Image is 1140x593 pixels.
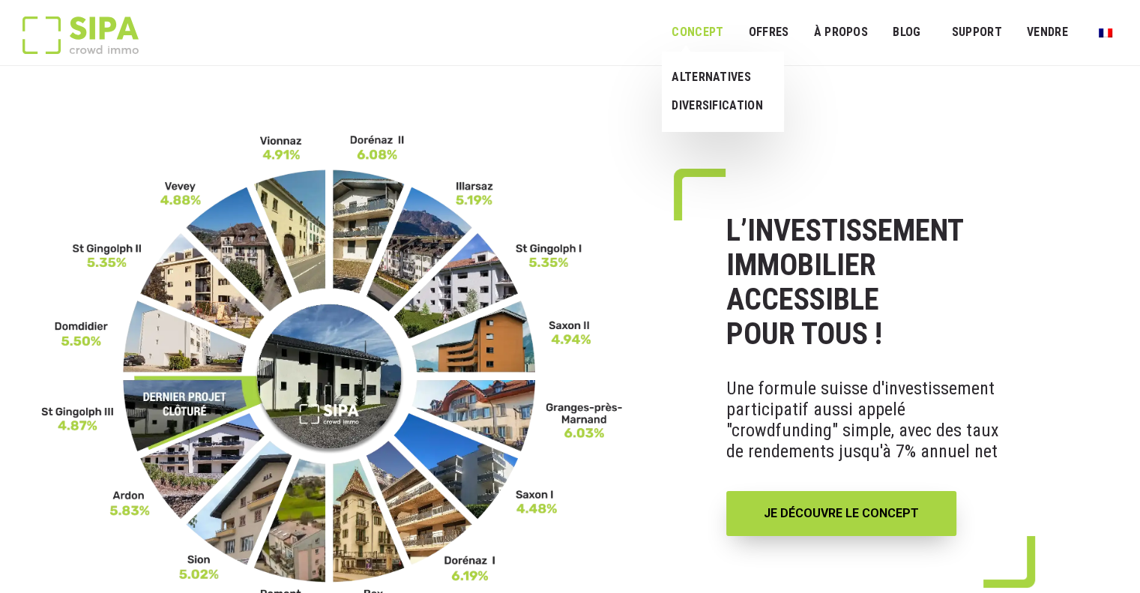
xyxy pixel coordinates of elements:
a: ALTERNATIVES [662,63,773,91]
a: À PROPOS [803,16,878,49]
img: Français [1099,28,1112,37]
a: OFFRES [738,16,798,49]
nav: Menu principal [672,13,1118,51]
a: SUPPORT [942,16,1012,49]
a: Passer à [1089,18,1122,46]
a: Concept [662,16,733,49]
h1: L’INVESTISSEMENT IMMOBILIER ACCESSIBLE POUR TOUS ! [726,214,1002,352]
a: VENDRE [1017,16,1078,49]
a: DIVERSIFICATION [662,91,773,120]
p: Une formule suisse d'investissement participatif aussi appelé "crowdfunding" simple, avec des tau... [726,367,1002,473]
a: Blog [883,16,931,49]
a: JE DÉCOUVRE LE CONCEPT [726,491,956,536]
